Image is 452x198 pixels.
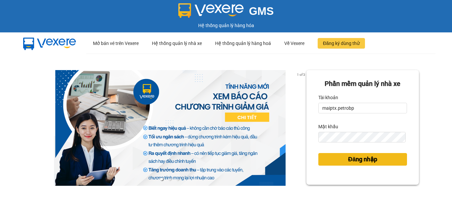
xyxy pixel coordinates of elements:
span: GMS [249,5,274,17]
button: Đăng ký dùng thử [318,38,365,49]
button: Đăng nhập [318,153,407,166]
div: Hệ thống quản lý nhà xe [152,33,202,54]
a: GMS [178,10,274,15]
p: 1 of 3 [295,70,306,79]
div: Hệ thống quản lý hàng hoá [215,33,271,54]
input: Tài khoản [318,103,407,113]
img: mbUUG5Q.png [17,32,83,54]
div: Phần mềm quản lý nhà xe [318,79,407,89]
span: Đăng nhập [348,155,377,164]
div: Về Vexere [284,33,304,54]
button: previous slide / item [33,70,42,186]
li: slide item 2 [168,178,171,180]
button: next slide / item [297,70,306,186]
li: slide item 1 [160,178,163,180]
div: Hệ thống quản lý hàng hóa [2,22,450,29]
span: Đăng ký dùng thử [323,40,360,47]
label: Tài khoản [318,92,338,103]
div: Mở bán vé trên Vexere [93,33,139,54]
li: slide item 3 [176,178,179,180]
img: logo 2 [178,3,244,18]
label: Mật khẩu [318,121,338,132]
input: Mật khẩu [318,132,406,142]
